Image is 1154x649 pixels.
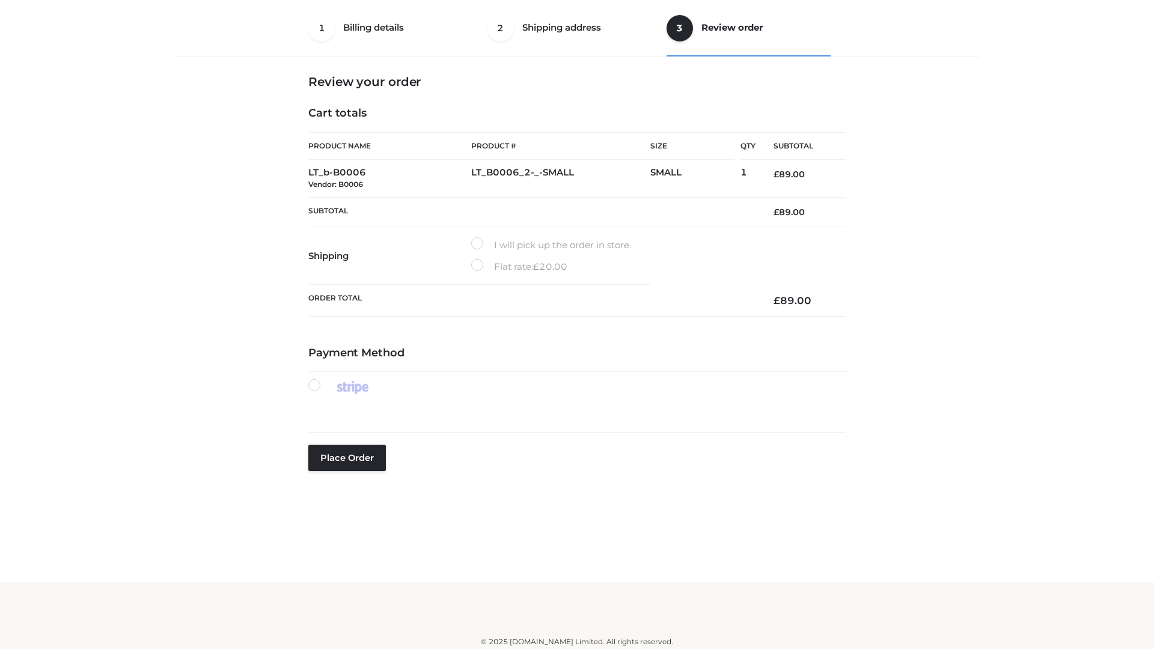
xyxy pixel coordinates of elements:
h4: Payment Method [308,347,846,360]
button: Place order [308,445,386,471]
th: Size [650,133,734,160]
label: Flat rate: [471,259,567,275]
bdi: 89.00 [774,169,805,180]
th: Shipping [308,227,471,285]
bdi: 89.00 [774,207,805,218]
th: Product # [471,132,650,160]
span: £ [774,169,779,180]
bdi: 20.00 [533,261,567,272]
th: Product Name [308,132,471,160]
bdi: 89.00 [774,294,811,306]
span: £ [533,261,539,272]
label: I will pick up the order in store. [471,237,631,253]
th: Order Total [308,285,756,317]
th: Qty [740,132,756,160]
h3: Review your order [308,75,846,89]
th: Subtotal [308,197,756,227]
td: 1 [740,160,756,198]
td: LT_B0006_2-_-SMALL [471,160,650,198]
div: © 2025 [DOMAIN_NAME] Limited. All rights reserved. [179,636,975,648]
td: LT_b-B0006 [308,160,471,198]
td: SMALL [650,160,740,198]
h4: Cart totals [308,107,846,120]
span: £ [774,207,779,218]
small: Vendor: B0006 [308,180,363,189]
th: Subtotal [756,133,846,160]
span: £ [774,294,780,306]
